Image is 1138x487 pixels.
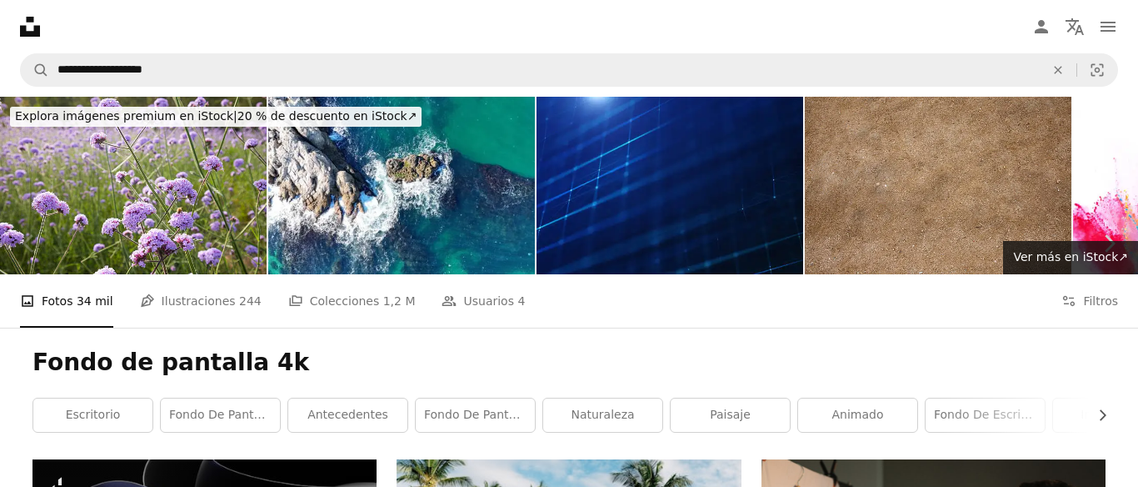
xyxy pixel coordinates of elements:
a: Ver más en iStock↗ [1003,241,1138,274]
span: 1,2 M [383,292,416,310]
a: Fondo de escritorio [926,399,1045,432]
span: Ver más en iStock ↗ [1013,250,1128,264]
span: 20 % de descuento en iStock ↗ [15,109,417,123]
form: Encuentra imágenes en todo el sitio [20,53,1118,87]
h1: Fondo de pantalla 4k [32,348,1106,378]
a: Colecciones 1,2 M [288,274,416,328]
img: 4K Digital Cyberspace with Particles and Digital Data Network Connections. High Speed Connection ... [537,97,803,274]
span: 4 [517,292,525,310]
a: escritorio [33,399,152,432]
span: Explora imágenes premium en iStock | [15,109,237,123]
a: Inicio — Unsplash [20,17,40,37]
img: Textura natural de suelo arenoso perfecta para varios fondos o proyectos de diseño [805,97,1071,274]
a: naturaleza [543,399,662,432]
a: paisaje [671,399,790,432]
a: fondo de pantalla [161,399,280,432]
span: 244 [239,292,262,310]
a: animado [798,399,917,432]
a: Usuarios 4 [442,274,525,328]
button: Menú [1091,10,1125,43]
button: desplazar lista a la derecha [1087,399,1106,432]
a: antecedentes [288,399,407,432]
button: Borrar [1040,54,1076,86]
a: fondo de pantalla 4k [416,399,535,432]
a: Siguiente [1080,163,1138,324]
button: Idioma [1058,10,1091,43]
img: Donde el mar se encuentra con la piedra: tomas aéreas de las olas rompiendo con poder y gracia [268,97,535,274]
button: Buscar en Unsplash [21,54,49,86]
button: Filtros [1061,274,1118,328]
button: Búsqueda visual [1077,54,1117,86]
a: Iniciar sesión / Registrarse [1025,10,1058,43]
a: Ilustraciones 244 [140,274,262,328]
